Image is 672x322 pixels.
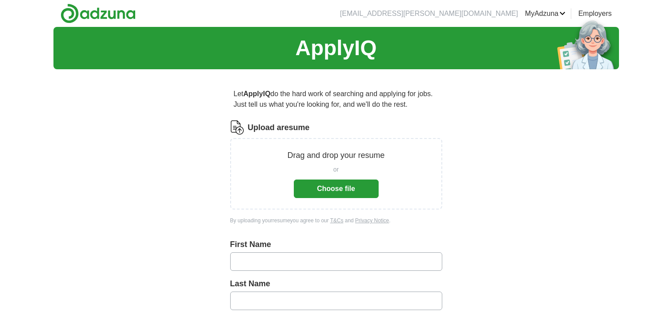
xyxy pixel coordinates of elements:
[294,180,379,198] button: Choose file
[333,165,338,174] span: or
[295,32,376,64] h1: ApplyIQ
[230,85,442,113] p: Let do the hard work of searching and applying for jobs. Just tell us what you're looking for, an...
[287,150,384,161] p: Drag and drop your resume
[230,120,244,135] img: CV Icon
[248,122,310,134] label: Upload a resume
[525,8,566,19] a: MyAdzuna
[355,217,389,224] a: Privacy Notice
[330,217,343,224] a: T&Cs
[578,8,612,19] a: Employers
[340,8,518,19] li: [EMAIL_ADDRESS][PERSON_NAME][DOMAIN_NAME]
[61,4,136,23] img: Adzuna logo
[230,239,442,251] label: First Name
[230,278,442,290] label: Last Name
[230,217,442,225] div: By uploading your resume you agree to our and .
[243,90,270,97] strong: ApplyIQ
